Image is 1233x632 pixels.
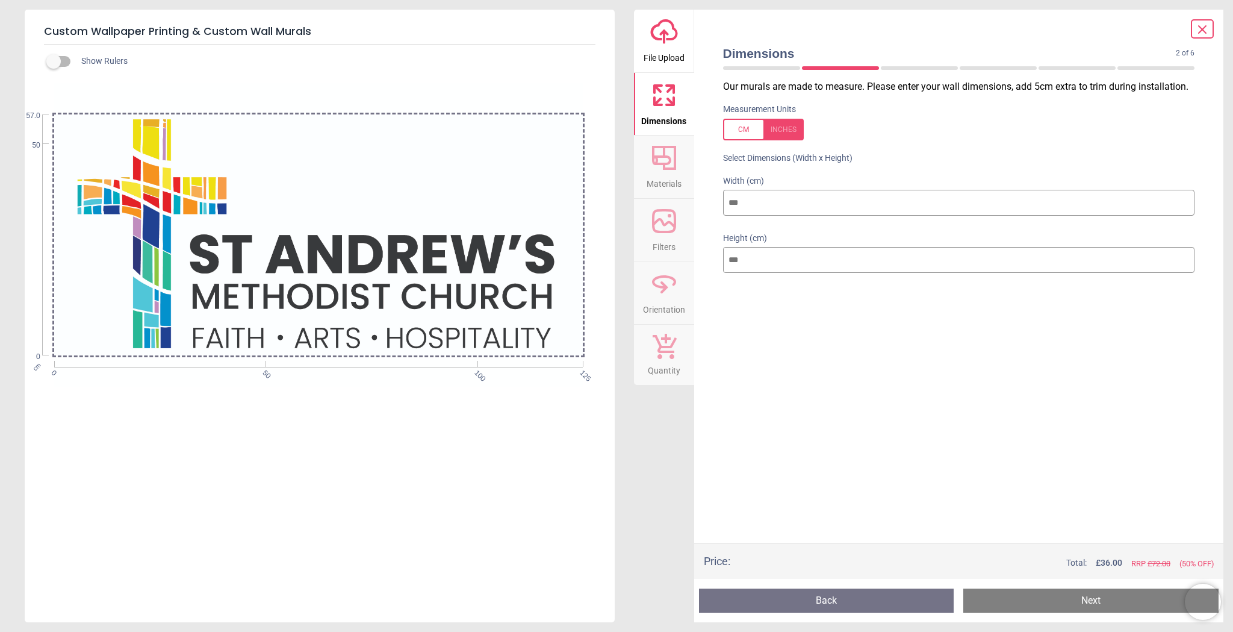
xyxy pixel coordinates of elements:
span: Dimensions [723,45,1176,62]
span: cm [32,362,42,372]
span: 50 [17,140,40,151]
span: Materials [647,172,682,190]
span: Quantity [648,359,680,377]
span: 57.0 [17,111,40,121]
iframe: Brevo live chat [1185,584,1221,620]
button: Dimensions [634,73,694,136]
span: Filters [653,236,676,254]
span: Orientation [643,298,685,316]
div: Total: [748,557,1214,569]
span: 0 [17,352,40,362]
button: Next [963,589,1219,613]
div: Show Rulers [54,54,615,69]
span: 36.00 [1101,558,1122,568]
span: 125 [577,368,585,376]
button: File Upload [634,10,694,72]
label: Height (cm) [723,233,1195,245]
span: 2 of 6 [1176,48,1194,58]
span: £ [1096,557,1122,569]
button: Orientation [634,261,694,324]
label: Measurement Units [723,104,796,116]
p: Our murals are made to measure. Please enter your wall dimensions, add 5cm extra to trim during i... [723,80,1205,93]
span: 50 [260,368,268,376]
h5: Custom Wallpaper Printing & Custom Wall Murals [44,19,595,45]
span: Dimensions [641,110,686,128]
label: Width (cm) [723,175,1195,187]
button: Back [699,589,954,613]
span: 100 [472,368,480,376]
span: File Upload [644,46,685,64]
label: Select Dimensions (Width x Height) [713,152,853,164]
div: Price : [704,554,730,569]
button: Quantity [634,325,694,385]
span: 0 [49,368,57,376]
button: Materials [634,136,694,198]
button: Filters [634,199,694,261]
span: £ 72.00 [1148,559,1170,568]
span: (50% OFF) [1179,558,1214,569]
span: RRP [1131,558,1170,569]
